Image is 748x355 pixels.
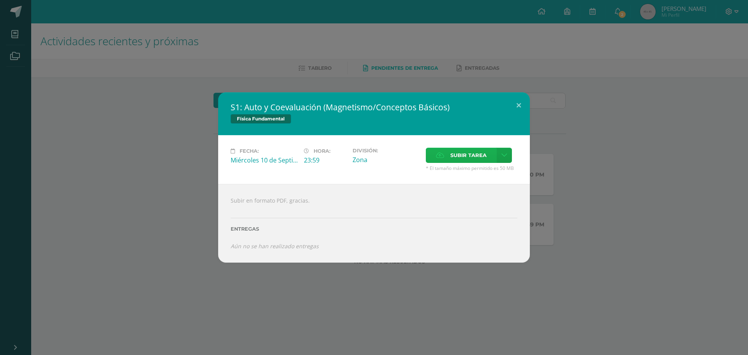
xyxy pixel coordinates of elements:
[304,156,346,164] div: 23:59
[231,102,517,113] h2: S1: Auto y Coevaluación (Magnetismo/Conceptos Básicos)
[231,242,319,250] i: Aún no se han realizado entregas
[353,155,420,164] div: Zona
[353,148,420,154] label: División:
[508,92,530,119] button: Close (Esc)
[231,156,298,164] div: Miércoles 10 de Septiembre
[314,148,330,154] span: Hora:
[426,165,517,171] span: * El tamaño máximo permitido es 50 MB
[240,148,259,154] span: Fecha:
[218,184,530,263] div: Subir en formato PDF, gracias.
[231,226,517,232] label: Entregas
[450,148,487,162] span: Subir tarea
[231,114,291,124] span: Física Fundamental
